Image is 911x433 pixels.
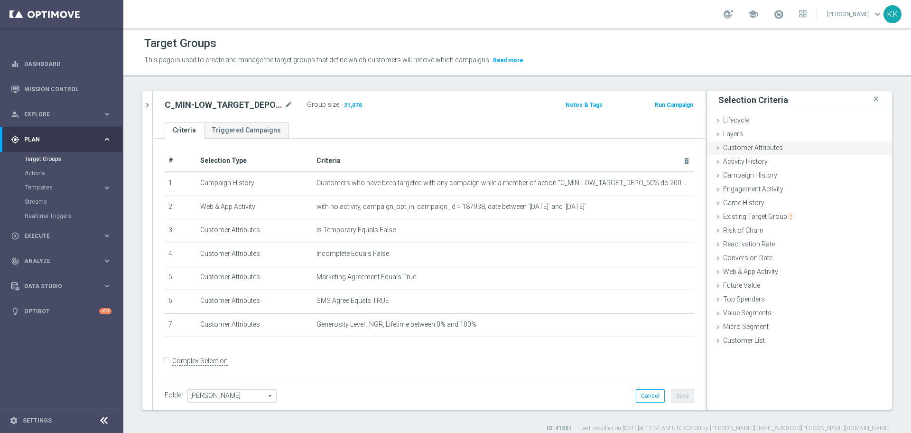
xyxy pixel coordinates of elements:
[165,391,184,399] label: Folder
[25,198,99,206] a: Streams
[172,357,228,366] label: Complex Selection
[723,144,783,151] span: Customer Attributes
[165,290,196,313] td: 6
[25,152,122,166] div: Target Groups
[723,116,749,124] span: Lifecycle
[196,290,313,313] td: Customer Attributes
[718,94,788,105] h3: Selection Criteria
[11,232,102,240] div: Execute
[24,112,102,117] span: Explore
[25,185,93,190] span: Templates
[25,184,112,191] div: Templates keyboard_arrow_right
[284,99,293,111] i: mode_edit
[25,166,122,180] div: Actions
[723,240,775,248] span: Reactivation Rate
[723,226,763,234] span: Risk of Churn
[165,313,196,337] td: 7
[165,243,196,266] td: 4
[24,283,102,289] span: Data Studio
[23,418,52,424] a: Settings
[11,76,112,102] div: Mission Control
[165,99,282,111] h2: C_MIN-LOW_TARGET_DEPO_50% do 200 PLN_PLMECZE_091025_SMS
[24,76,112,102] a: Mission Control
[24,51,112,76] a: Dashboard
[11,60,19,68] i: equalizer
[316,297,389,305] span: SMS Agree Equals TRUE
[565,100,604,110] button: Notes & Tags
[196,266,313,290] td: Customer Attributes
[24,258,102,264] span: Analyze
[165,122,204,139] a: Criteria
[671,389,694,403] button: Save
[826,7,883,21] a: [PERSON_NAME]keyboard_arrow_down
[102,135,112,144] i: keyboard_arrow_right
[25,209,122,223] div: Realtime Triggers
[492,55,524,66] button: Read more
[723,268,778,275] span: Web & App Activity
[24,233,102,239] span: Execute
[883,5,902,23] div: KK
[10,232,112,240] div: play_circle_outline Execute keyboard_arrow_right
[316,203,586,211] span: with no activity, campaign_opt_in, campaign_id = 187938, date between '[DATE]' and '[DATE]'
[316,179,690,187] span: Customers who have been targeted with any campaign while a member of action "C_MIN-LOW_TARGET_DEP...
[25,169,99,177] a: Actions
[196,313,313,337] td: Customer Attributes
[316,273,416,281] span: Marketing Agreement Equals True
[316,157,341,164] span: Criteria
[165,196,196,219] td: 2
[196,219,313,243] td: Customer Attributes
[10,111,112,118] button: person_search Explore keyboard_arrow_right
[25,180,122,195] div: Templates
[24,137,102,142] span: Plan
[636,389,665,403] button: Cancel
[339,101,341,109] label: :
[10,257,112,265] div: track_changes Analyze keyboard_arrow_right
[11,110,102,119] div: Explore
[723,337,765,344] span: Customer List
[748,9,758,19] span: school
[204,122,289,139] a: Triggered Campaigns
[307,101,339,109] label: Group size
[102,110,112,119] i: keyboard_arrow_right
[723,213,794,220] span: Existing Target Group
[102,231,112,240] i: keyboard_arrow_right
[196,150,313,172] th: Selection Type
[654,100,694,110] button: Run Campaign
[11,51,112,76] div: Dashboard
[165,172,196,196] td: 1
[316,226,396,234] span: Is Temporary Equals False
[142,91,152,119] button: chevron_right
[102,256,112,265] i: keyboard_arrow_right
[25,185,102,190] div: Templates
[10,136,112,143] button: gps_fixed Plan keyboard_arrow_right
[10,85,112,93] button: Mission Control
[144,37,216,50] h1: Target Groups
[196,243,313,266] td: Customer Attributes
[25,195,122,209] div: Streams
[316,250,389,258] span: Incomplete Equals False
[11,135,19,144] i: gps_fixed
[11,232,19,240] i: play_circle_outline
[872,9,883,19] span: keyboard_arrow_down
[102,183,112,192] i: keyboard_arrow_right
[196,172,313,196] td: Campaign History
[10,308,112,315] div: lightbulb Optibot +10
[99,308,112,314] div: +10
[10,282,112,290] div: Data Studio keyboard_arrow_right
[10,60,112,68] button: equalizer Dashboard
[723,185,783,193] span: Engagement Activity
[683,157,690,165] i: delete_forever
[165,150,196,172] th: #
[316,320,476,329] span: Generosity Level _NGR, Lifetime between 0% and 100%
[547,424,572,433] label: ID: 41561
[11,282,102,291] div: Data Studio
[9,416,18,425] i: settings
[102,282,112,291] i: keyboard_arrow_right
[144,56,491,64] span: This page is used to create and manage the target groups that define which customers will receive...
[343,102,363,111] span: 21,076
[11,257,19,265] i: track_changes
